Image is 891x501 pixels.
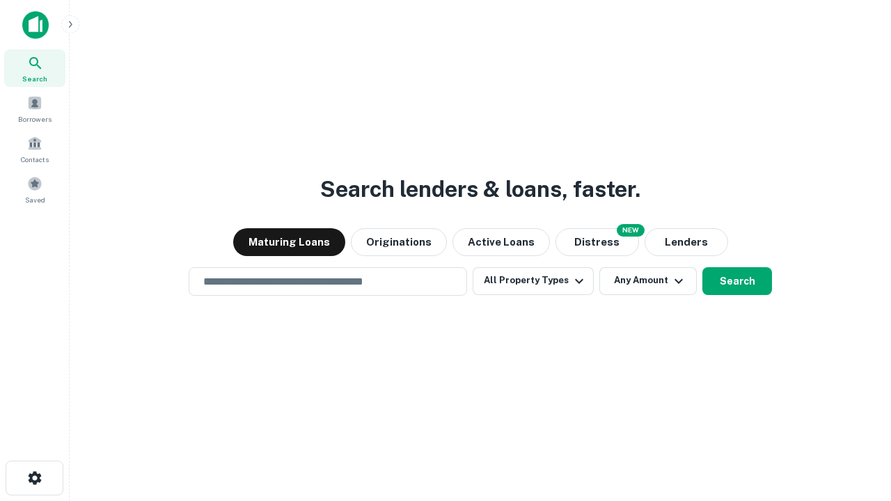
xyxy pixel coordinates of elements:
button: Originations [351,228,447,256]
span: Contacts [21,154,49,165]
div: NEW [617,224,645,237]
button: Lenders [645,228,728,256]
button: Any Amount [599,267,697,295]
a: Saved [4,170,65,208]
h3: Search lenders & loans, faster. [320,173,640,206]
button: Active Loans [452,228,550,256]
iframe: Chat Widget [821,390,891,456]
button: Search distressed loans with lien and other non-mortgage details. [555,228,639,256]
button: Search [702,267,772,295]
span: Borrowers [18,113,52,125]
span: Search [22,73,47,84]
a: Borrowers [4,90,65,127]
span: Saved [25,194,45,205]
a: Search [4,49,65,87]
a: Contacts [4,130,65,168]
button: All Property Types [473,267,594,295]
img: capitalize-icon.png [22,11,49,39]
button: Maturing Loans [233,228,345,256]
